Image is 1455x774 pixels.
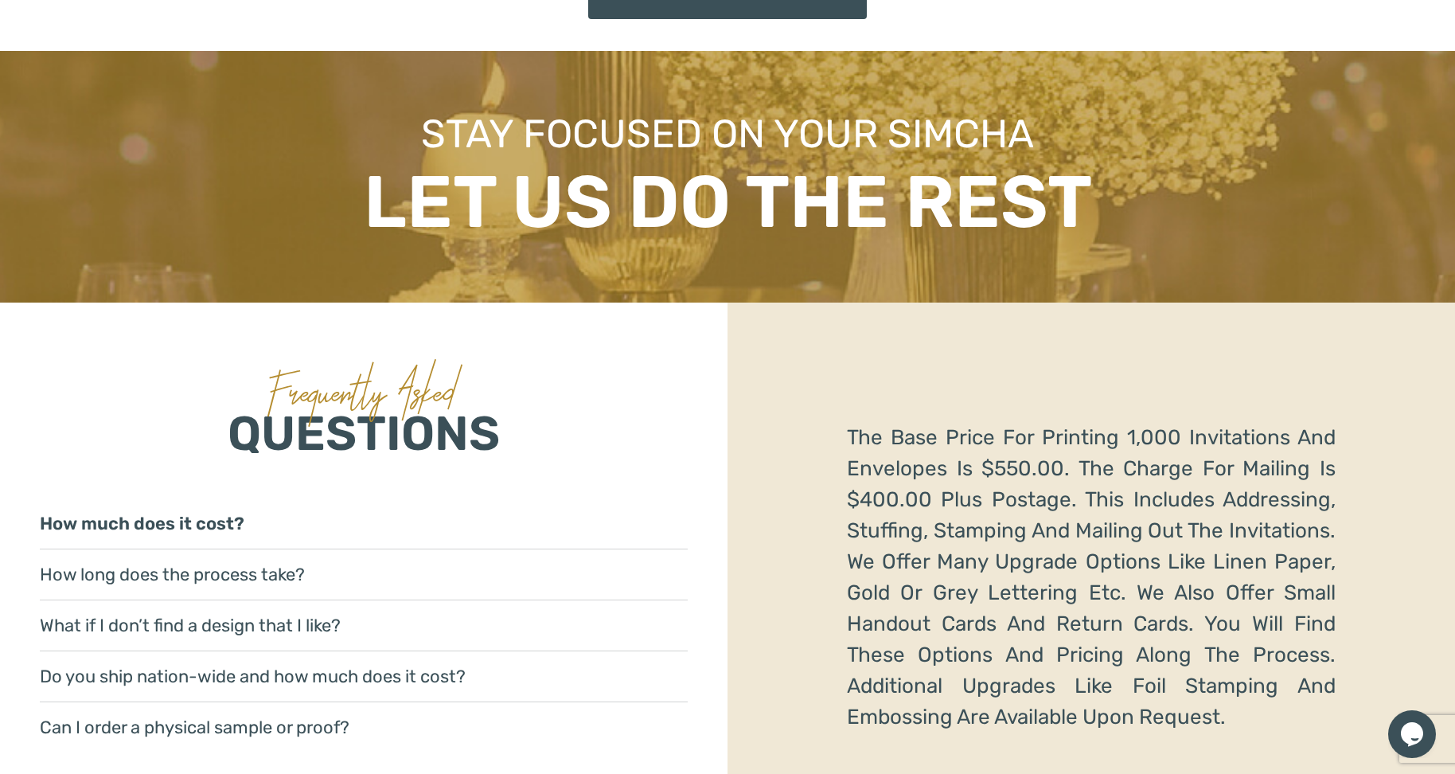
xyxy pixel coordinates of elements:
iframe: chat widget [1388,710,1439,758]
p: The base price for printing 1,000 invitations and envelopes is $550.00. The charge for mailing is... [847,422,1336,733]
a: How long does the process take? [40,549,688,600]
p: Stay Focused on your simcha [32,115,1423,154]
a: What if I don’t find a design that I like? [40,600,688,651]
a: How much does it cost? [40,498,688,549]
a: Do you ship nation-wide and how much does it cost? [40,651,688,702]
p: LET US DO THE REST [32,166,1423,239]
a: Can I order a physical sample or proof? [40,702,688,752]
